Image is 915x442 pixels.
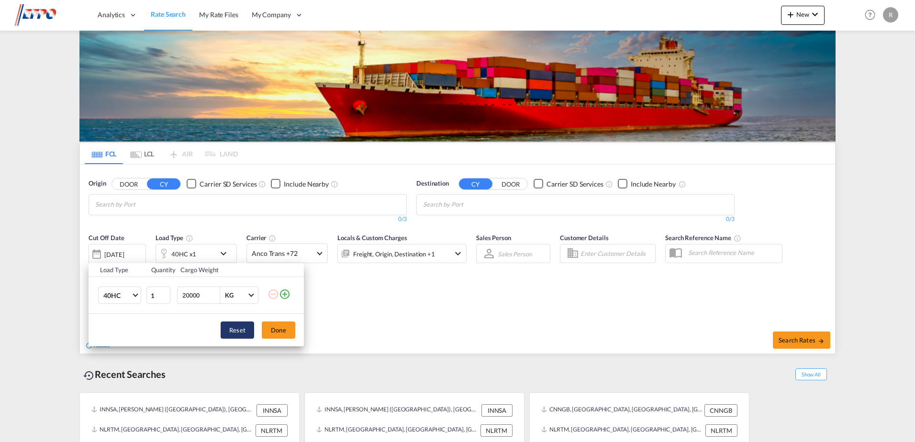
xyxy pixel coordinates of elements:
input: Enter Weight [181,287,220,303]
button: Done [262,321,295,339]
input: Qty [146,287,170,304]
md-icon: icon-plus-circle-outline [279,288,290,300]
th: Quantity [145,263,175,277]
md-select: Choose: 40HC [98,287,141,304]
md-icon: icon-minus-circle-outline [268,288,279,300]
button: Reset [221,321,254,339]
div: KG [225,291,234,299]
span: 40HC [103,291,131,300]
th: Load Type [89,263,145,277]
div: Cargo Weight [180,265,262,274]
